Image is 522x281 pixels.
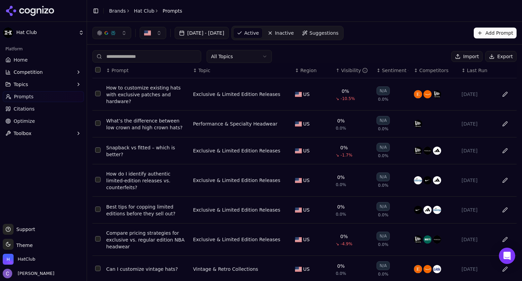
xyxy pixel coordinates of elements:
[193,91,280,98] div: Exclusive & Limited Edition Releases
[341,96,355,101] span: -10.5%
[341,241,352,247] span: -4.9%
[3,91,84,102] a: Prompts
[337,203,345,210] div: 0%
[295,178,302,183] img: US flag
[500,175,510,186] button: Edit in sheet
[275,30,294,36] span: Inactive
[462,206,493,213] div: [DATE]
[303,91,310,98] span: US
[378,212,388,218] span: 0.0%
[414,67,456,74] div: ↕Competitors
[336,271,346,276] span: 0.0%
[104,63,190,78] th: Prompt
[106,266,188,272] div: Can I customize vintage hats?
[378,126,388,132] span: 0.0%
[340,144,348,151] div: 0%
[377,202,390,211] div: N/A
[423,176,432,184] img: nike
[342,88,349,95] div: 0%
[462,177,493,184] div: [DATE]
[144,30,151,36] img: US
[14,130,32,137] span: Toolbox
[500,118,510,129] button: Edit in sheet
[433,235,441,244] img: mitchell & ness
[377,67,408,74] div: ↕Sentiment
[95,91,101,96] button: Select row 8
[378,97,388,102] span: 0.0%
[3,79,84,90] button: Topics
[3,116,84,127] a: Optimize
[14,105,35,112] span: Citations
[459,63,496,78] th: Last Run
[433,265,441,273] img: lids
[106,203,188,217] a: Best tips for copping limited editions before they sell out?
[106,144,188,158] a: Snapback vs fitted – which is better?
[3,128,84,139] button: Toolbox
[3,269,12,278] img: Chris Hayes
[193,177,280,184] a: Exclusive & Limited Edition Releases
[411,63,459,78] th: Competitors
[377,232,390,241] div: N/A
[341,152,352,158] span: -1.7%
[414,206,422,214] img: nike
[193,120,277,127] div: Performance & Specialty Headwear
[95,147,101,153] button: Select row 21
[300,67,317,74] span: Region
[337,117,345,124] div: 0%
[193,147,280,154] a: Exclusive & Limited Edition Releases
[193,236,280,243] a: Exclusive & Limited Edition Releases
[310,30,339,36] span: Suggestions
[14,226,35,233] span: Support
[423,206,432,214] img: adidas
[336,182,346,187] span: 0.0%
[336,241,339,247] span: ↘
[106,84,188,105] a: How to customize existing hats with exclusive patches and hardware?
[106,117,188,131] a: What’s the difference between low crown and high crown hats?
[414,265,422,273] img: etsy
[377,116,390,125] div: N/A
[462,67,493,74] div: ↕Last Run
[244,30,259,36] span: Active
[14,56,28,63] span: Home
[292,63,333,78] th: Region
[14,81,28,88] span: Topics
[295,67,330,74] div: ↕Region
[3,103,84,114] a: Citations
[303,177,310,184] span: US
[377,172,390,181] div: N/A
[414,147,422,155] img: new era
[423,90,432,98] img: amazon
[295,267,302,272] img: US flag
[264,28,297,38] a: Inactive
[500,145,510,156] button: Edit in sheet
[14,243,33,248] span: Theme
[95,177,101,182] button: Select row 27
[414,235,422,244] img: new era
[474,28,517,38] button: Add Prompt
[336,96,339,101] span: ↘
[106,67,188,74] div: ↕Prompt
[374,63,411,78] th: sentiment
[423,265,432,273] img: amazon
[15,270,54,277] span: [PERSON_NAME]
[193,266,258,272] a: Vintage & Retro Collections
[16,30,76,36] span: Hat Club
[303,206,310,213] span: US
[299,28,342,38] a: Suggestions
[106,170,188,191] div: How do I identify authentic limited-edition releases vs. counterfeits?
[303,120,310,127] span: US
[106,230,188,250] a: Compare pricing strategies for exclusive vs. regular edition NBA headwear
[500,89,510,100] button: Edit in sheet
[378,183,388,188] span: 0.0%
[336,152,339,158] span: ↘
[14,118,35,125] span: Optimize
[423,147,432,155] img: mitchell & ness
[500,234,510,245] button: Edit in sheet
[340,233,348,240] div: 0%
[198,67,210,74] span: Topic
